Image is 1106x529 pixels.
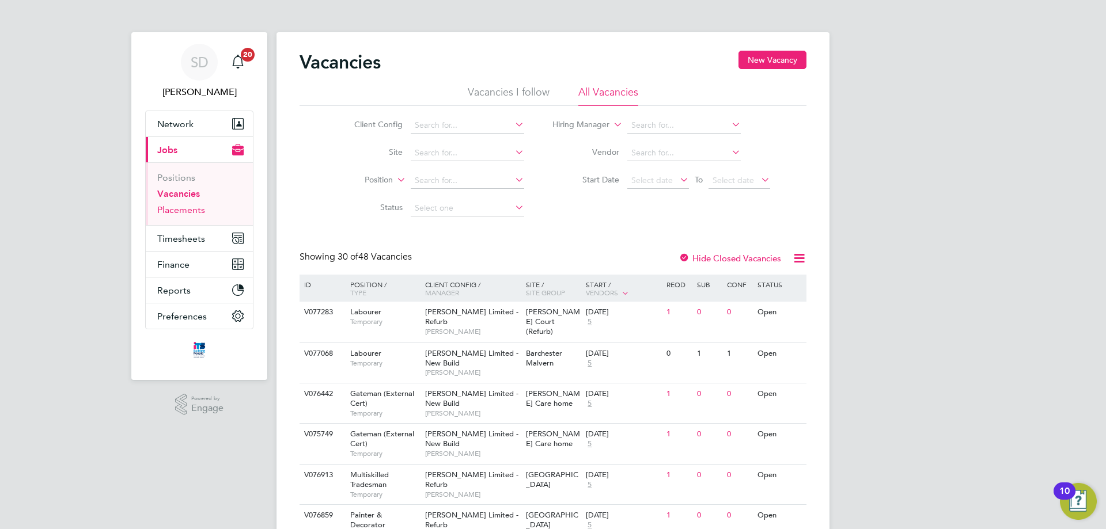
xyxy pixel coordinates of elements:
[583,275,664,303] div: Start /
[694,302,724,323] div: 0
[342,275,422,302] div: Position /
[664,275,694,294] div: Reqd
[425,348,518,368] span: [PERSON_NAME] Limited - New Build
[553,174,619,185] label: Start Date
[586,399,593,409] span: 5
[664,302,694,323] div: 1
[350,429,414,448] span: Gateman (External Cert)
[425,389,518,408] span: [PERSON_NAME] Limited - New Build
[694,383,724,405] div: 0
[523,275,584,302] div: Site /
[226,44,249,81] a: 20
[755,505,805,526] div: Open
[350,470,389,489] span: Multiskilled Tradesman
[578,85,638,106] li: All Vacancies
[468,85,550,106] li: Vacancies I follow
[338,251,358,262] span: 30 of
[526,348,562,368] span: Barchester Malvern
[336,119,403,130] label: Client Config
[586,511,661,520] div: [DATE]
[191,394,224,404] span: Powered by
[694,275,724,294] div: Sub
[724,275,754,294] div: Conf
[694,465,724,486] div: 0
[664,465,694,486] div: 1
[543,119,609,131] label: Hiring Manager
[157,259,190,270] span: Finance
[350,288,366,297] span: Type
[425,470,518,489] span: [PERSON_NAME] Limited - Refurb
[411,173,524,189] input: Search for...
[586,439,593,449] span: 5
[146,252,253,277] button: Finance
[586,288,618,297] span: Vendors
[146,137,253,162] button: Jobs
[724,505,754,526] div: 0
[301,383,342,405] div: V076442
[157,285,191,296] span: Reports
[350,317,419,326] span: Temporary
[664,505,694,526] div: 1
[586,480,593,490] span: 5
[526,470,578,489] span: [GEOGRAPHIC_DATA]
[350,307,381,317] span: Labourer
[526,429,580,448] span: [PERSON_NAME] Care home
[191,55,209,70] span: SD
[755,465,805,486] div: Open
[724,343,754,364] div: 1
[146,303,253,329] button: Preferences
[724,424,754,445] div: 0
[175,394,224,416] a: Powered byEngage
[755,302,805,323] div: Open
[1059,491,1070,506] div: 10
[664,424,694,445] div: 1
[301,465,342,486] div: V076913
[411,117,524,134] input: Search for...
[526,288,565,297] span: Site Group
[146,226,253,251] button: Timesheets
[350,409,419,418] span: Temporary
[526,389,580,408] span: [PERSON_NAME] Care home
[146,162,253,225] div: Jobs
[755,424,805,445] div: Open
[586,317,593,327] span: 5
[350,449,419,458] span: Temporary
[191,341,207,359] img: itsconstruction-logo-retina.png
[425,368,520,377] span: [PERSON_NAME]
[425,449,520,458] span: [PERSON_NAME]
[301,275,342,294] div: ID
[336,147,403,157] label: Site
[738,51,806,69] button: New Vacancy
[157,311,207,322] span: Preferences
[755,383,805,405] div: Open
[1060,483,1097,520] button: Open Resource Center, 10 new notifications
[350,389,414,408] span: Gateman (External Cert)
[157,172,195,183] a: Positions
[586,389,661,399] div: [DATE]
[724,383,754,405] div: 0
[301,424,342,445] div: V075749
[664,383,694,405] div: 1
[664,343,694,364] div: 0
[131,32,267,380] nav: Main navigation
[553,147,619,157] label: Vendor
[627,117,741,134] input: Search for...
[425,327,520,336] span: [PERSON_NAME]
[425,307,518,326] span: [PERSON_NAME] Limited - Refurb
[425,490,520,499] span: [PERSON_NAME]
[411,145,524,161] input: Search for...
[301,302,342,323] div: V077283
[350,359,419,368] span: Temporary
[679,253,781,264] label: Hide Closed Vacancies
[300,51,381,74] h2: Vacancies
[724,302,754,323] div: 0
[350,490,419,499] span: Temporary
[145,341,253,359] a: Go to home page
[425,409,520,418] span: [PERSON_NAME]
[422,275,523,302] div: Client Config /
[157,188,200,199] a: Vacancies
[191,404,224,413] span: Engage
[300,251,414,263] div: Showing
[425,429,518,448] span: [PERSON_NAME] Limited - New Build
[157,233,205,244] span: Timesheets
